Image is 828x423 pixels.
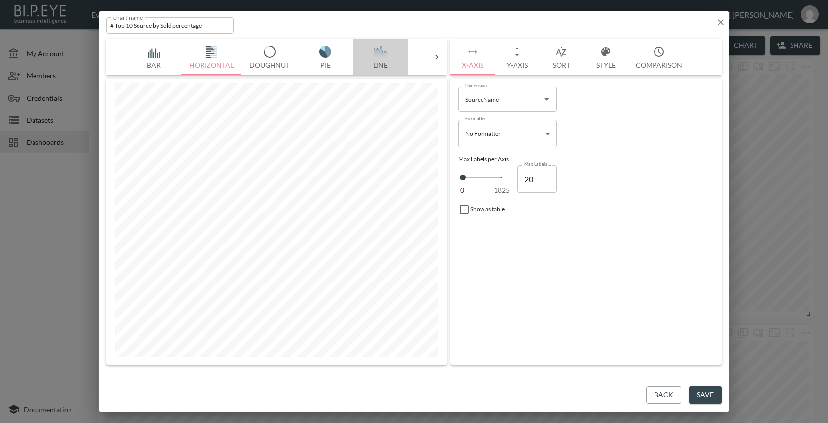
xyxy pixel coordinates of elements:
button: Pie [298,39,353,75]
div: Show as table [454,200,718,219]
div: Max Labels per Axis [458,155,714,163]
button: Bar [126,39,181,75]
img: svg+xml;base64,PHN2ZyB4bWxucz0iaHR0cDovL3d3dy53My5vcmcvMjAwMC9zdmciIHZpZXdCb3g9IjAgMCAxNzUuMDQgMT... [192,46,231,58]
input: chart name [106,17,234,34]
button: Doughnut [241,39,298,75]
img: svg+xml;base64,PHN2ZyB4bWxucz0iaHR0cDovL3d3dy53My5vcmcvMjAwMC9zdmciIHZpZXdCb3g9IjAgMCAxNzUuMDkgMT... [250,46,289,58]
button: Sort [539,39,584,75]
label: Formatter [465,115,486,122]
button: Line [353,39,408,75]
button: Open [540,92,553,106]
button: Comparison [628,39,690,75]
button: X-Axis [450,39,495,75]
img: svg+xml;base64,PHN2ZyB4bWxucz0iaHR0cDovL3d3dy53My5vcmcvMjAwMC9zdmciIHZpZXdCb3g9IjAgMCAxNzUgMTc1Ij... [416,46,455,58]
button: Y-Axis [495,39,539,75]
label: Dimension [465,82,487,89]
img: svg+xml;base64,PHN2ZyB4bWxucz0iaHR0cDovL3d3dy53My5vcmcvMjAwMC9zdmciIHZpZXdCb3g9IjAgMCAxNzUuMDMgMT... [306,46,345,58]
button: Style [584,39,628,75]
label: chart name [113,13,143,21]
span: No Formatter [465,130,501,137]
input: Dimension [463,91,538,107]
span: 1825 [494,185,510,195]
img: svg+xml;base64,PHN2ZyB4bWxucz0iaHR0cDovL3d3dy53My5vcmcvMjAwMC9zdmciIHZpZXdCb3g9IjAgMCAxNzQgMTc1Ij... [134,46,173,58]
img: QsdC10Ldf0L3QsNC30LLQuF83KTt9LmNscy0ye2ZpbGw6IzQ1NWE2NDt9PC9zdHlsZT48bGluZWFyR3JhZGllbnQgaWQ9ItCT... [361,46,400,58]
label: Max Labels per Axis [524,161,552,167]
button: Save [689,386,722,404]
button: Table [408,39,463,75]
button: Back [646,386,681,404]
span: 0 [460,185,464,195]
button: Horizontal [181,39,241,75]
